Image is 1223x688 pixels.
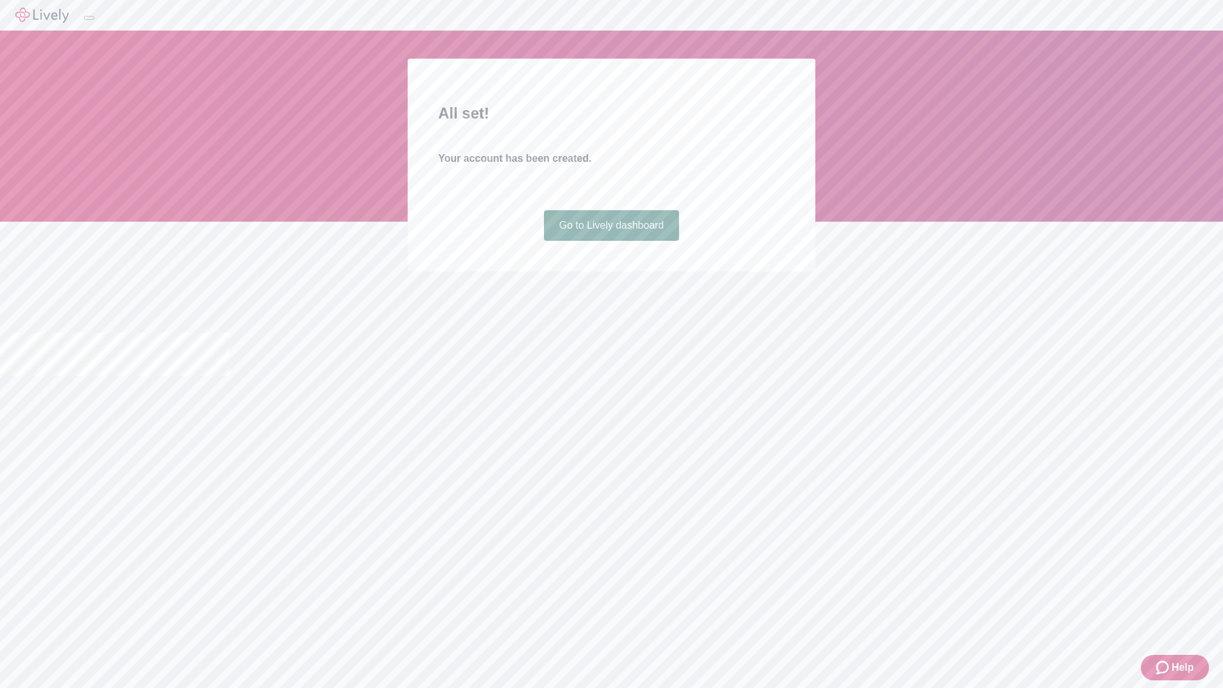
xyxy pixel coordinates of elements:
[438,102,785,125] h2: All set!
[438,151,785,166] h4: Your account has been created.
[1141,655,1209,680] button: Zendesk support iconHelp
[1171,660,1194,675] span: Help
[84,16,94,20] button: Log out
[1156,660,1171,675] svg: Zendesk support icon
[544,210,680,241] a: Go to Lively dashboard
[15,8,69,23] img: Lively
